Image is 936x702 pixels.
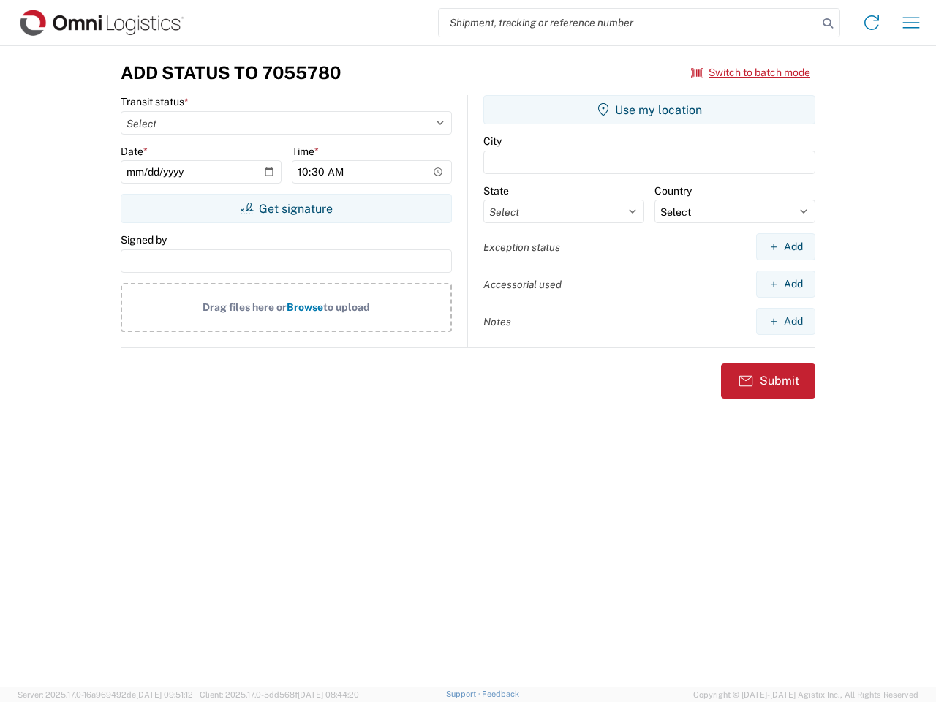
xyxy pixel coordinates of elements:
[693,688,918,701] span: Copyright © [DATE]-[DATE] Agistix Inc., All Rights Reserved
[654,184,692,197] label: Country
[18,690,193,699] span: Server: 2025.17.0-16a969492de
[483,315,511,328] label: Notes
[483,241,560,254] label: Exception status
[756,271,815,298] button: Add
[287,301,323,313] span: Browse
[483,95,815,124] button: Use my location
[292,145,319,158] label: Time
[483,135,502,148] label: City
[482,690,519,698] a: Feedback
[203,301,287,313] span: Drag files here or
[756,308,815,335] button: Add
[483,184,509,197] label: State
[721,363,815,399] button: Submit
[121,62,341,83] h3: Add Status to 7055780
[298,690,359,699] span: [DATE] 08:44:20
[439,9,818,37] input: Shipment, tracking or reference number
[121,194,452,223] button: Get signature
[121,95,189,108] label: Transit status
[121,233,167,246] label: Signed by
[200,690,359,699] span: Client: 2025.17.0-5dd568f
[446,690,483,698] a: Support
[691,61,810,85] button: Switch to batch mode
[483,278,562,291] label: Accessorial used
[136,690,193,699] span: [DATE] 09:51:12
[121,145,148,158] label: Date
[323,301,370,313] span: to upload
[756,233,815,260] button: Add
